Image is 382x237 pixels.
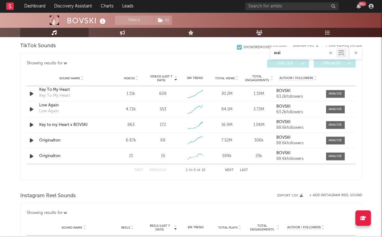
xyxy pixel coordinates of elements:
div: 599k [212,153,241,159]
button: UGC(13) [267,59,309,67]
div: 30.2M [212,91,241,97]
span: Total Views [215,77,235,80]
button: Previous [150,169,166,172]
span: Reels (last 7 days) [146,224,173,231]
span: Total Engagements [244,75,269,82]
button: Track [115,16,154,25]
a: BOVSKI [276,120,320,124]
strong: BOVSKI [276,136,291,140]
strong: BOVSKI [276,105,291,109]
button: Export CSV [277,194,303,197]
span: Sound Name [62,226,82,230]
span: Author / Followers [287,225,321,230]
div: 172 [160,122,166,128]
div: 88.6k followers [276,126,320,130]
span: Sound Name [59,77,80,80]
div: Show 3 Removed Sounds [243,45,287,49]
div: 84.1M [212,106,241,113]
button: Last [240,169,248,172]
span: Official ( 0 ) [318,62,346,65]
div: 863 [117,122,145,128]
div: w [64,60,67,67]
button: + Add TikTok Sound [325,45,362,49]
div: 7.52M [212,137,241,144]
button: Next [225,169,234,172]
a: BOVSKI [276,105,320,109]
a: Originalton [39,153,104,159]
span: Total Engagements [248,224,276,231]
div: Key To My Heart [39,93,70,99]
div: 25k [244,153,273,159]
div: 21 [117,153,145,159]
div: 63.2k followers [276,95,320,99]
div: 63.2k followers [276,110,320,114]
input: Search by song name or URL [271,51,336,56]
div: Showing results for [27,209,356,217]
div: w [64,209,67,217]
div: 6.87k [117,137,145,144]
a: BOVSKI [276,136,320,140]
div: + Add Instagram Reel Sound [303,194,362,197]
strong: BOVSKI [276,89,291,93]
a: Low Again [39,102,104,109]
span: Author / Followers [279,76,313,80]
div: Showing results for [27,59,191,67]
button: First [134,169,143,172]
div: 6M Trend [180,76,209,81]
div: BOVSKI [67,16,107,26]
span: Videos (last 7 days) [148,75,173,82]
div: 306k [244,137,273,144]
button: + Add Instagram Reel Sound [309,194,362,197]
span: ( 1 ) [154,16,172,25]
span: UGC ( 13 ) [271,62,300,65]
button: Official(0) [314,59,356,67]
button: + Add TikTok Sound [319,45,362,49]
button: 99+ [357,4,361,9]
div: 16.9M [212,122,241,128]
div: 1.19M [244,91,273,97]
span: Instagram Reel Sounds [20,192,76,200]
span: to [189,169,192,172]
a: BOVSKI [276,89,320,93]
input: Search for artists [245,2,338,10]
span: of [197,169,200,172]
div: 6M Trend [180,225,211,230]
div: 1.06M [244,122,273,128]
strong: BOVSKI [276,120,291,124]
div: Low Again [39,108,59,114]
a: Key to my Heart x BOVSKI [39,122,104,128]
span: TikTok Sounds [20,42,56,50]
div: 88.6k followers [276,141,320,146]
div: 1.11k [117,91,145,97]
div: 15 [161,153,165,159]
a: Originalton [39,137,104,144]
div: 609 [159,91,167,97]
a: Key To My Heart [39,87,104,93]
div: 88.6k followers [276,157,320,161]
button: Export CSV [293,45,319,49]
span: Videos [124,77,135,80]
div: 99 + [358,2,366,6]
strong: BOVSKI [276,151,291,155]
div: 69 [160,137,165,144]
div: 4.72k [117,106,145,113]
div: 3.73M [244,106,273,113]
span: Reels [121,226,130,230]
span: Total Plays [218,226,237,230]
a: BOVSKI [276,151,320,156]
div: 553 [159,106,166,113]
button: (1) [154,16,172,25]
div: 1 5 13 [178,167,213,174]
